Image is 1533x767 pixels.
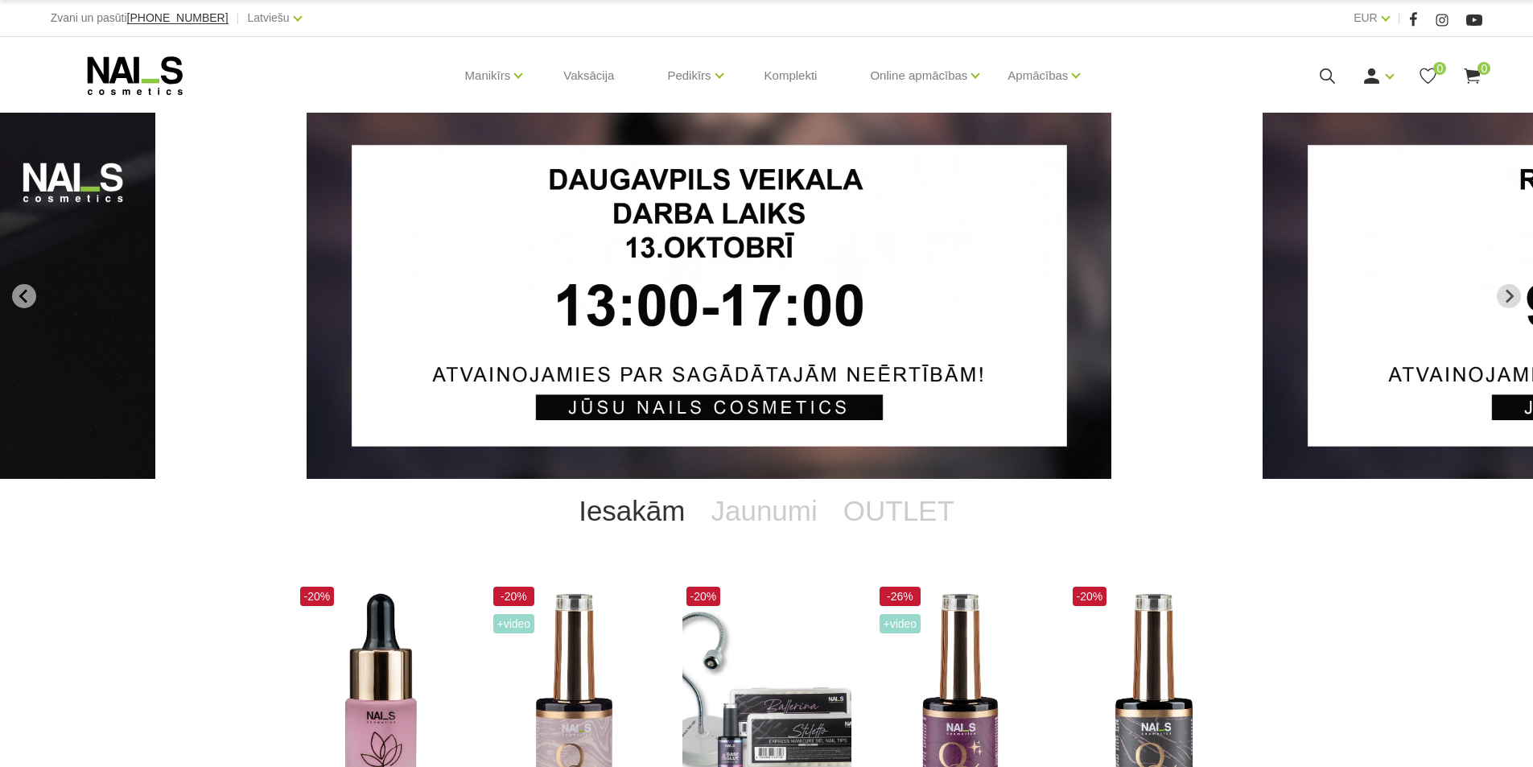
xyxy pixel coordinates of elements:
a: 0 [1462,66,1482,86]
span: 0 [1477,62,1490,75]
li: 1 of 13 [307,113,1226,479]
span: -20% [300,587,335,606]
span: +Video [493,614,535,633]
a: Pedikīrs [667,43,711,108]
a: [PHONE_NUMBER] [127,12,229,24]
a: Latviešu [248,8,290,27]
a: Online apmācības [870,43,967,108]
a: Manikīrs [465,43,511,108]
span: [PHONE_NUMBER] [127,11,229,24]
a: Jaunumi [698,479,830,543]
span: 0 [1433,62,1446,75]
a: Apmācības [1008,43,1068,108]
span: | [237,8,240,28]
span: -26% [880,587,921,606]
div: Zvani un pasūti [51,8,229,28]
span: -20% [493,587,535,606]
button: Next slide [1497,284,1521,308]
a: OUTLET [830,479,967,543]
a: EUR [1354,8,1378,27]
a: Vaksācija [550,37,627,114]
span: -20% [686,587,721,606]
span: | [1398,8,1401,28]
span: -20% [1073,587,1107,606]
a: 0 [1418,66,1438,86]
button: Go to last slide [12,284,36,308]
span: +Video [880,614,921,633]
a: Iesakām [566,479,698,543]
a: Komplekti [752,37,830,114]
